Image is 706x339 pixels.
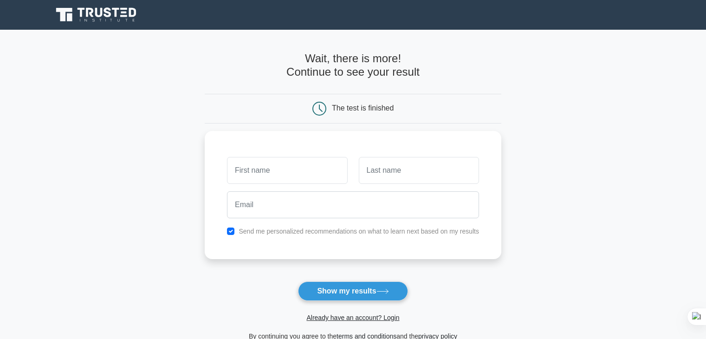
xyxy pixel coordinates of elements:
[359,157,479,184] input: Last name
[227,191,479,218] input: Email
[227,157,347,184] input: First name
[298,281,408,301] button: Show my results
[239,228,479,235] label: Send me personalized recommendations on what to learn next based on my results
[205,52,501,79] h4: Wait, there is more! Continue to see your result
[332,104,394,112] div: The test is finished
[306,314,399,321] a: Already have an account? Login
